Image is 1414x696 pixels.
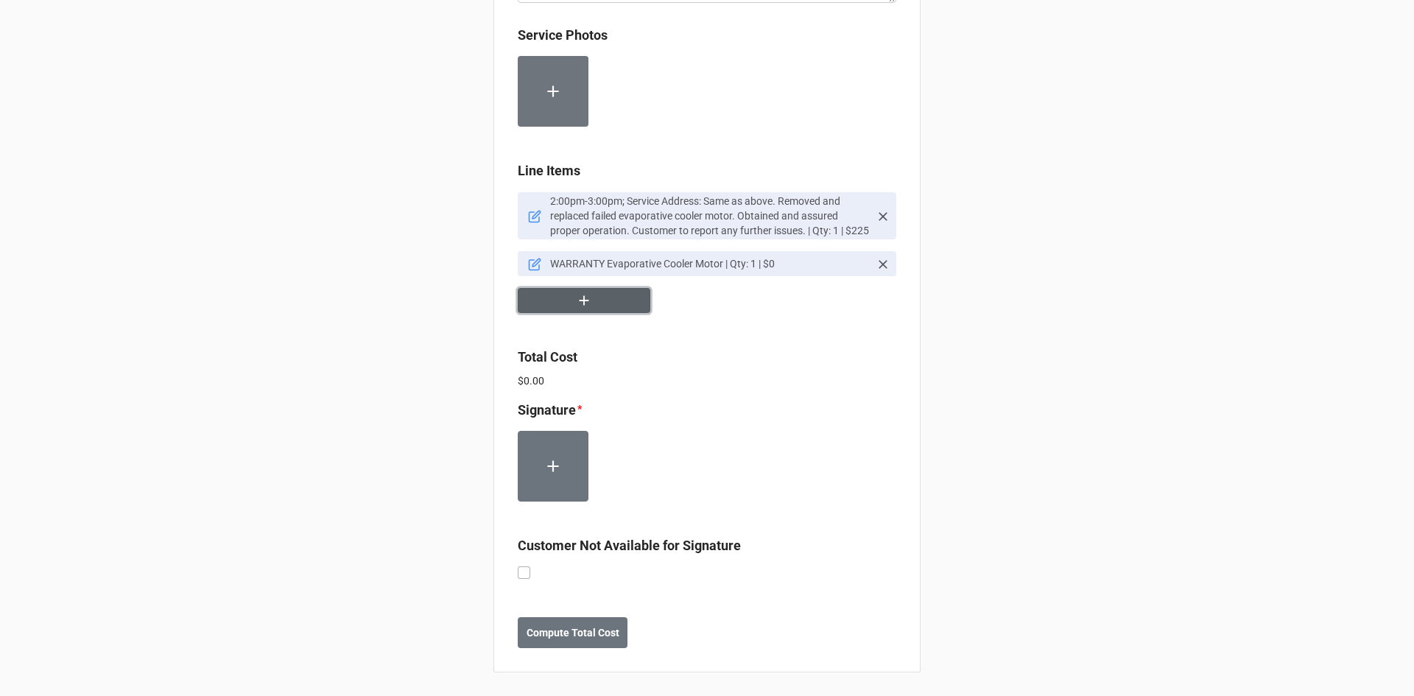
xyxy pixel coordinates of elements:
p: $0.00 [518,373,896,388]
label: Signature [518,400,576,421]
b: Compute Total Cost [527,625,619,641]
b: Total Cost [518,349,577,365]
button: Compute Total Cost [518,617,627,648]
p: 2:00pm-3:00pm; Service Address: Same as above. Removed and replaced failed evaporative cooler mot... [550,194,870,238]
p: WARRANTY Evaporative Cooler Motor | Qty: 1 | $0 [550,256,870,271]
label: Line Items [518,161,580,181]
label: Service Photos [518,25,608,46]
label: Customer Not Available for Signature [518,535,741,556]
